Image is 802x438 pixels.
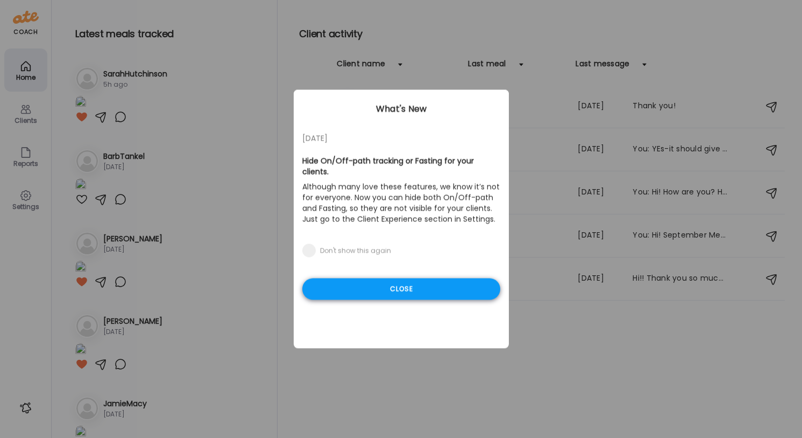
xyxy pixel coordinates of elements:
div: Close [302,279,500,300]
div: What's New [294,103,509,116]
b: Hide On/Off-path tracking or Fasting for your clients. [302,156,474,177]
div: Don't show this again [320,247,391,255]
p: Although many love these features, we know it’s not for everyone. Now you can hide both On/Off-pa... [302,179,500,227]
div: [DATE] [302,132,500,145]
